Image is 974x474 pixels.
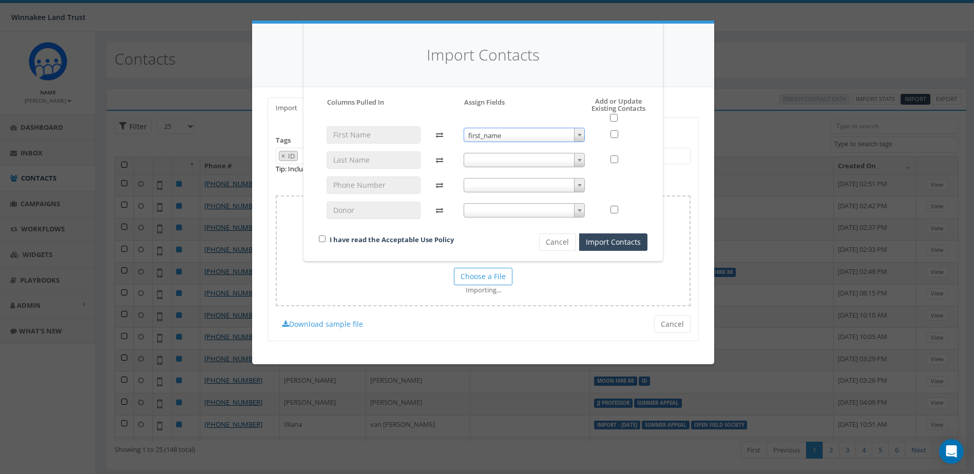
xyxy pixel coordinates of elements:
[579,233,647,251] button: Import Contacts
[319,44,647,66] h4: Import Contacts
[327,202,421,219] input: Donor
[327,126,421,144] input: First Name
[327,151,421,169] input: Last Name
[464,97,505,107] h5: Assign Fields
[464,128,585,142] span: first_name
[330,235,454,244] a: I have read the Acceptable Use Policy
[327,176,421,194] input: Phone Number
[327,97,384,107] h5: Columns Pulled In
[568,97,647,122] h5: Add or Update Existing Contacts
[539,233,576,251] button: Cancel
[939,439,964,464] div: Open Intercom Messenger
[610,114,618,122] input: Select All
[464,128,585,143] span: first_name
